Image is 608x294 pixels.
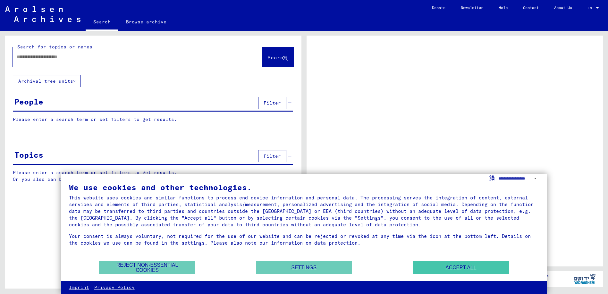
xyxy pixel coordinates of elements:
span: Search [267,54,287,61]
img: Arolsen_neg.svg [5,6,80,22]
button: Archival tree units [13,75,81,87]
a: Privacy Policy [94,284,135,291]
span: EN [587,6,595,10]
button: Filter [258,150,286,162]
span: Filter [264,153,281,159]
p: Please enter a search term or set filters to get results. Or you also can browse the manually. [13,169,293,183]
div: This website uses cookies and similar functions to process end device information and personal da... [69,194,539,228]
div: Topics [14,149,43,161]
a: Search [86,14,118,31]
img: yv_logo.png [573,271,597,287]
button: Accept all [413,261,509,274]
a: Browse archive [118,14,174,29]
span: Filter [264,100,281,106]
button: Reject non-essential cookies [99,261,195,274]
button: Filter [258,97,286,109]
div: People [14,96,43,107]
p: Please enter a search term or set filters to get results. [13,116,293,123]
div: Your consent is always voluntary, not required for the use of our website and can be rejected or ... [69,233,539,246]
a: Imprint [69,284,89,291]
button: Search [262,47,293,67]
div: We use cookies and other technologies. [69,183,539,191]
mat-label: Search for topics or names [17,44,92,50]
button: Settings [256,261,352,274]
